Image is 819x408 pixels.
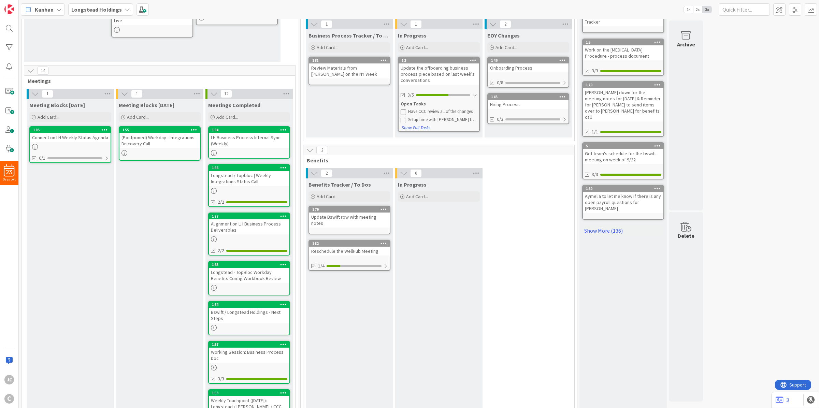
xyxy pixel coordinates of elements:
[309,63,390,78] div: Review Materials from [PERSON_NAME] on the NY Week
[592,128,598,135] span: 1/1
[402,58,479,63] div: 12
[317,193,339,200] span: Add Card...
[583,82,663,88] div: 170
[209,213,289,234] div: 177Alignment on LH Business Process Deliverables
[399,57,479,63] div: 12
[497,116,503,123] span: 0/3
[586,83,663,87] div: 170
[592,171,598,178] span: 3/3
[209,302,289,323] div: 164Bswift / Longstead Holdings - Next Steps
[123,128,200,132] div: 155
[488,100,569,109] div: Hiring Process
[308,181,371,188] span: Benefits Tracker / To Dos
[30,127,111,142] div: 185Connect on LH Weekly Status Agenda
[583,88,663,121] div: [PERSON_NAME] down for the meeting notes for [DATE] & Reminder for [PERSON_NAME] to send items ov...
[30,127,111,133] div: 185
[209,165,289,171] div: 166
[312,241,390,246] div: 182
[684,6,693,13] span: 1x
[39,155,45,162] span: 0/1
[583,143,663,149] div: 5
[4,394,14,404] div: C
[583,143,663,164] div: 5Get team's schedule for the bswift meeting on week of 9/22
[586,144,663,148] div: 5
[218,199,224,206] span: 2/2
[218,247,224,254] span: 2/2
[208,102,260,108] span: Meetings Completed
[491,94,569,99] div: 145
[35,5,54,14] span: Kanban
[209,133,289,148] div: LH Business Process Internal Sync (Weekly)
[719,3,770,16] input: Quick Filter...
[212,128,289,132] div: 184
[209,213,289,219] div: 177
[4,375,14,384] div: JC
[312,207,390,212] div: 179
[209,341,289,363] div: 157Working Session: Business Process Doc
[309,241,390,256] div: 182Reschedule the WellHub Meeting
[119,127,200,133] div: 155
[212,342,289,347] div: 157
[408,117,477,122] div: Setup time with [PERSON_NAME] to review
[678,232,694,240] div: Delete
[312,58,390,63] div: 181
[4,4,14,14] img: Visit kanbanzone.com
[29,102,85,108] span: Meeting Blocks Today
[218,375,224,382] span: 3/3
[321,20,332,28] span: 1
[410,169,422,177] span: 0
[586,186,663,191] div: 160
[500,20,511,28] span: 2
[488,94,569,109] div: 145Hiring Process
[399,57,479,85] div: 12Update the offboarding business process piece based on last week's conversations
[318,262,325,269] span: 1/4
[212,302,289,307] div: 164
[212,214,289,219] div: 177
[309,241,390,247] div: 182
[497,79,503,86] span: 0/8
[220,90,232,98] span: 12
[410,20,422,28] span: 1
[127,114,149,120] span: Add Card...
[583,45,663,60] div: Work on the [MEDICAL_DATA] Procedure - process document
[209,302,289,308] div: 164
[37,67,49,75] span: 14
[309,57,390,78] div: 181Review Materials from [PERSON_NAME] on the NY Week
[309,206,390,228] div: 179Update Bswift row with meeting notes
[209,127,289,133] div: 184
[317,44,339,50] span: Add Card...
[308,32,390,39] span: Business Process Tracker / To Dos
[399,63,479,85] div: Update the offboarding business process piece based on last week's conversations
[209,308,289,323] div: Bswift / Longstead Holdings - Next Steps
[209,268,289,283] div: Longstead - TopBloc Workday Benefits Config Workbook Review
[209,171,289,186] div: Longstead / Topbloc | Weekly Integrations Status Call
[407,91,414,99] span: 3/5
[131,90,143,98] span: 1
[209,390,289,396] div: 163
[212,262,289,267] div: 165
[488,57,569,63] div: 146
[401,124,431,132] button: Show Full Tasks
[488,57,569,72] div: 146Onboarding Process
[119,127,200,148] div: 155(Postponed) Workday - Integrations Discovery Call
[488,63,569,72] div: Onboarding Process
[491,58,569,63] div: 146
[586,40,663,45] div: 13
[583,82,663,121] div: 170[PERSON_NAME] down for the meeting notes for [DATE] & Reminder for [PERSON_NAME] to send items...
[209,262,289,268] div: 165
[216,114,238,120] span: Add Card...
[583,149,663,164] div: Get team's schedule for the bswift meeting on week of 9/22
[209,348,289,363] div: Working Session: Business Process Doc
[693,6,702,13] span: 2x
[309,247,390,256] div: Reschedule the WellHub Meeting
[307,157,566,164] span: Benefits
[702,6,712,13] span: 3x
[14,1,31,9] span: Support
[583,186,663,213] div: 160Aymelia to let me know if there is any open payroll questions for [PERSON_NAME]
[406,44,428,50] span: Add Card...
[488,94,569,100] div: 145
[30,133,111,142] div: Connect on LH Weekly Status Agenda
[321,169,332,177] span: 2
[309,206,390,213] div: 179
[408,109,477,114] div: Have CCC review all of the changes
